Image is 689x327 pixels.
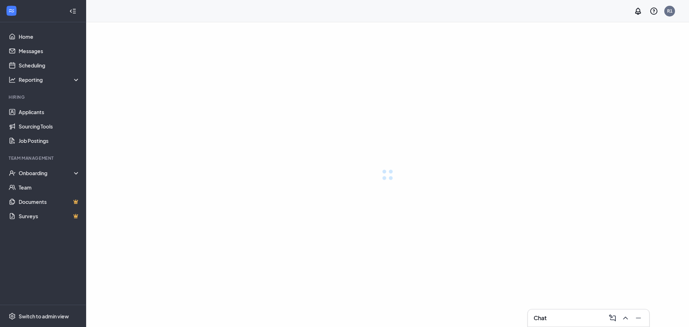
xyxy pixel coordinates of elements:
[650,7,658,15] svg: QuestionInfo
[8,7,15,14] svg: WorkstreamLogo
[19,169,80,177] div: Onboarding
[9,94,79,100] div: Hiring
[19,76,80,83] div: Reporting
[9,169,16,177] svg: UserCheck
[19,180,80,195] a: Team
[19,134,80,148] a: Job Postings
[9,313,16,320] svg: Settings
[534,314,547,322] h3: Chat
[9,76,16,83] svg: Analysis
[19,58,80,73] a: Scheduling
[667,8,672,14] div: R1
[9,155,79,161] div: Team Management
[19,313,69,320] div: Switch to admin view
[19,119,80,134] a: Sourcing Tools
[619,312,631,324] button: ChevronUp
[19,105,80,119] a: Applicants
[69,8,76,15] svg: Collapse
[634,314,643,322] svg: Minimize
[621,314,630,322] svg: ChevronUp
[632,312,643,324] button: Minimize
[19,195,80,209] a: DocumentsCrown
[19,209,80,223] a: SurveysCrown
[19,44,80,58] a: Messages
[608,314,617,322] svg: ComposeMessage
[606,312,618,324] button: ComposeMessage
[19,29,80,44] a: Home
[634,7,642,15] svg: Notifications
